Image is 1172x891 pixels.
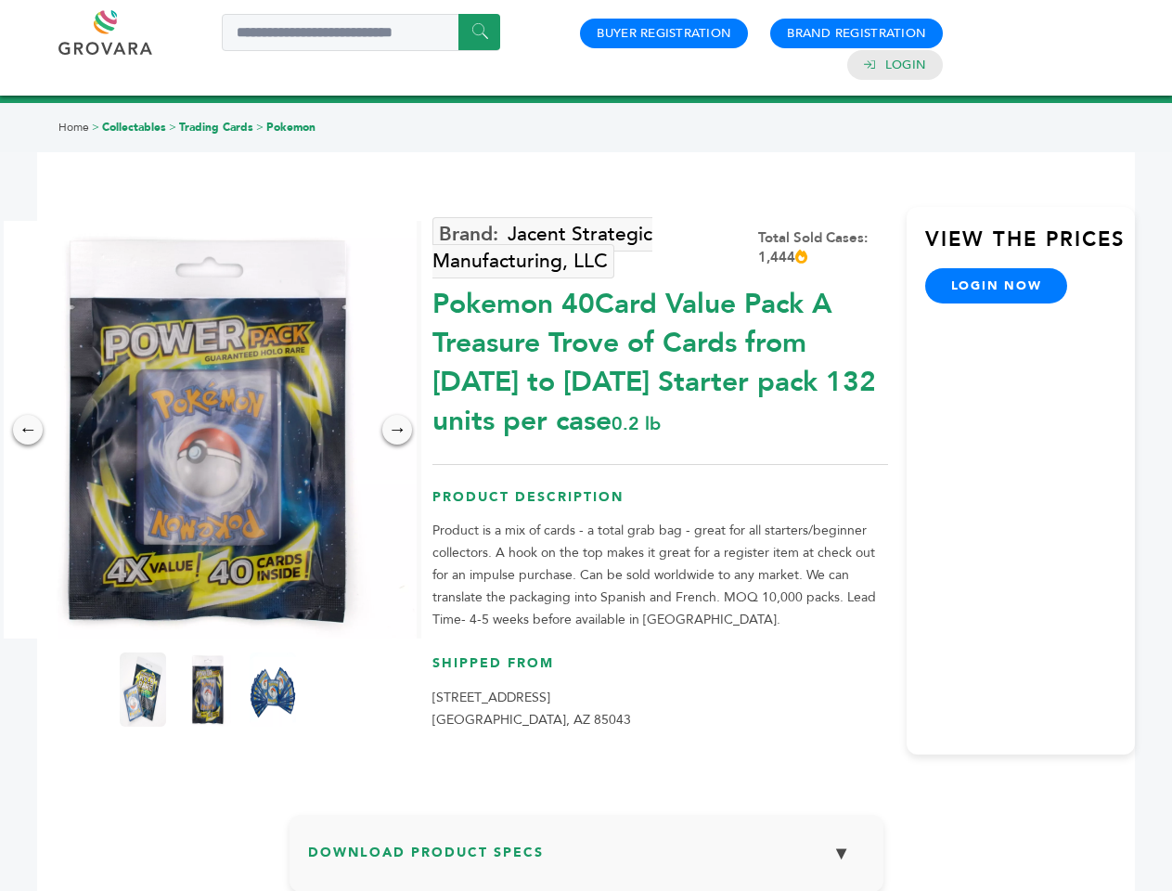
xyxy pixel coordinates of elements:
p: Product is a mix of cards - a total grab bag - great for all starters/beginner collectors. A hook... [432,520,888,631]
input: Search a product or brand... [222,14,500,51]
img: Pokemon 40-Card Value Pack – A Treasure Trove of Cards from 1996 to 2024 - Starter pack! 132 unit... [250,652,296,727]
div: Pokemon 40Card Value Pack A Treasure Trove of Cards from [DATE] to [DATE] Starter pack 132 units ... [432,276,888,441]
a: Buyer Registration [597,25,731,42]
h3: Download Product Specs [308,833,865,887]
a: Jacent Strategic Manufacturing, LLC [432,217,652,278]
a: Pokemon [266,120,316,135]
button: ▼ [818,833,865,873]
h3: View the Prices [925,226,1135,268]
span: > [92,120,99,135]
span: 0.2 lb [612,411,661,436]
a: Login [885,57,926,73]
a: Home [58,120,89,135]
a: Collectables [102,120,166,135]
span: > [256,120,264,135]
a: login now [925,268,1068,303]
div: Total Sold Cases: 1,444 [758,228,888,267]
div: ← [13,415,43,445]
a: Brand Registration [787,25,926,42]
div: → [382,415,412,445]
h3: Shipped From [432,654,888,687]
h3: Product Description [432,488,888,521]
img: Pokemon 40-Card Value Pack – A Treasure Trove of Cards from 1996 to 2024 - Starter pack! 132 unit... [120,652,166,727]
p: [STREET_ADDRESS] [GEOGRAPHIC_DATA], AZ 85043 [432,687,888,731]
img: Pokemon 40-Card Value Pack – A Treasure Trove of Cards from 1996 to 2024 - Starter pack! 132 unit... [185,652,231,727]
a: Trading Cards [179,120,253,135]
span: > [169,120,176,135]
